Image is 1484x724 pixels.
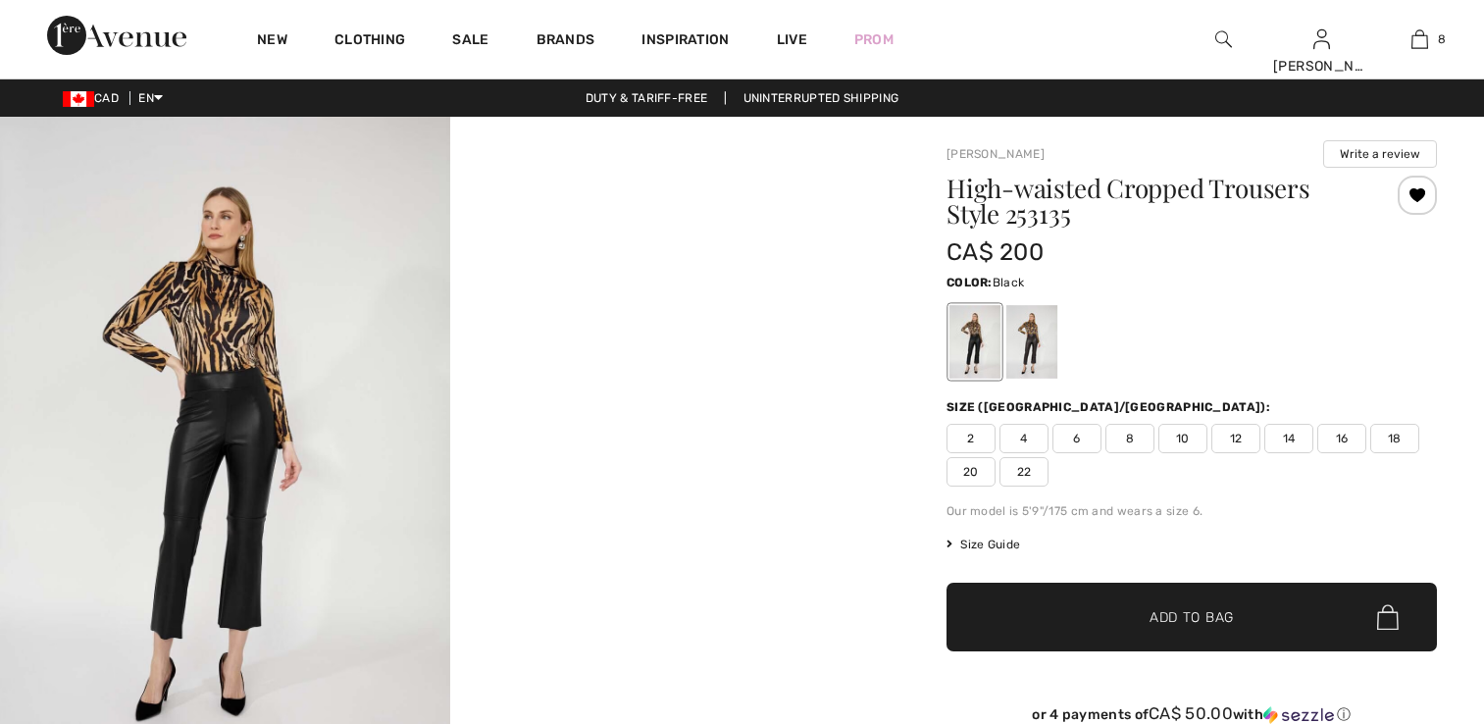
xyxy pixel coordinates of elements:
[993,276,1025,289] span: Black
[63,91,94,107] img: Canadian Dollar
[947,398,1274,416] div: Size ([GEOGRAPHIC_DATA]/[GEOGRAPHIC_DATA]):
[1317,424,1366,453] span: 16
[949,305,1000,379] div: Black
[1149,703,1233,723] span: CA$ 50.00
[947,238,1044,266] span: CA$ 200
[1313,29,1330,48] a: Sign In
[641,31,729,52] span: Inspiration
[1411,27,1428,51] img: My Bag
[999,424,1049,453] span: 4
[1438,30,1446,48] span: 8
[947,424,996,453] span: 2
[1371,27,1467,51] a: 8
[1158,424,1207,453] span: 10
[1358,577,1464,626] iframe: Opens a widget where you can find more information
[1273,56,1369,77] div: [PERSON_NAME]
[1264,424,1313,453] span: 14
[47,16,186,55] img: 1ère Avenue
[1323,140,1437,168] button: Write a review
[1313,27,1330,51] img: My Info
[947,457,996,487] span: 20
[1211,424,1260,453] span: 12
[1370,424,1419,453] span: 18
[138,91,163,105] span: EN
[1052,424,1101,453] span: 6
[947,536,1020,553] span: Size Guide
[450,117,900,341] video: Your browser does not support the video tag.
[947,276,993,289] span: Color:
[999,457,1049,487] span: 22
[537,31,595,52] a: Brands
[1215,27,1232,51] img: search the website
[1006,305,1057,379] div: Chocolate
[947,147,1045,161] a: [PERSON_NAME]
[947,583,1437,651] button: Add to Bag
[334,31,405,52] a: Clothing
[63,91,127,105] span: CAD
[257,31,287,52] a: New
[854,29,894,50] a: Prom
[947,704,1437,724] div: or 4 payments of with
[1105,424,1154,453] span: 8
[947,176,1356,227] h1: High-waisted Cropped Trousers Style 253135
[452,31,488,52] a: Sale
[1263,706,1334,724] img: Sezzle
[777,29,807,50] a: Live
[1150,607,1234,628] span: Add to Bag
[947,502,1437,520] div: Our model is 5'9"/175 cm and wears a size 6.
